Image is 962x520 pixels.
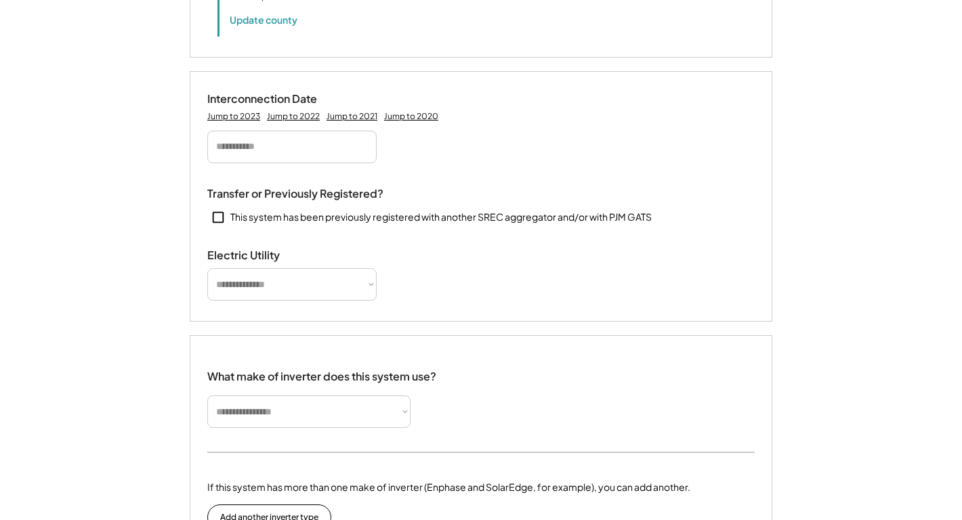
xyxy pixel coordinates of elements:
[327,111,377,122] div: Jump to 2021
[207,248,343,263] div: Electric Utility
[207,187,383,201] div: Transfer or Previously Registered?
[207,480,690,494] div: If this system has more than one make of inverter (Enphase and SolarEdge, for example), you can a...
[384,111,438,122] div: Jump to 2020
[230,211,652,224] div: This system has been previously registered with another SREC aggregator and/or with PJM GATS
[207,356,436,387] div: What make of inverter does this system use?
[207,92,343,106] div: Interconnection Date
[207,111,260,122] div: Jump to 2023
[267,111,320,122] div: Jump to 2022
[230,13,297,26] button: Update county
